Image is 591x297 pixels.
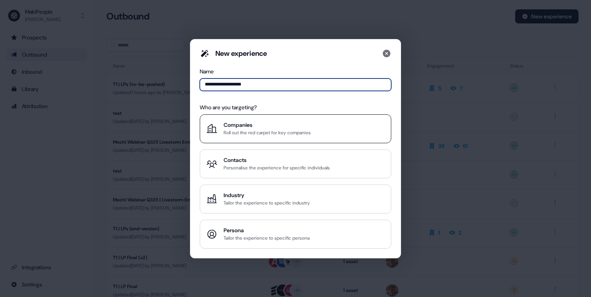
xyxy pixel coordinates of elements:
button: ContactsPersonalise the experience for specific individuals [200,149,391,178]
div: Contacts [224,156,330,164]
button: PersonaTailor the experience to specific persona [200,220,391,249]
div: Industry [224,191,310,199]
div: Tailor the experience to specific persona [224,234,310,242]
div: Companies [224,121,311,129]
div: Personalise the experience for specific individuals [224,164,330,172]
div: New experience [215,49,267,58]
button: CompaniesRoll out the red carpet for key companies [200,114,391,143]
button: IndustryTailor the experience to specific industry [200,185,391,213]
div: Tailor the experience to specific industry [224,199,310,207]
div: Who are you targeting? [200,103,391,111]
div: Name [200,68,391,75]
div: Persona [224,226,310,234]
div: Roll out the red carpet for key companies [224,129,311,137]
